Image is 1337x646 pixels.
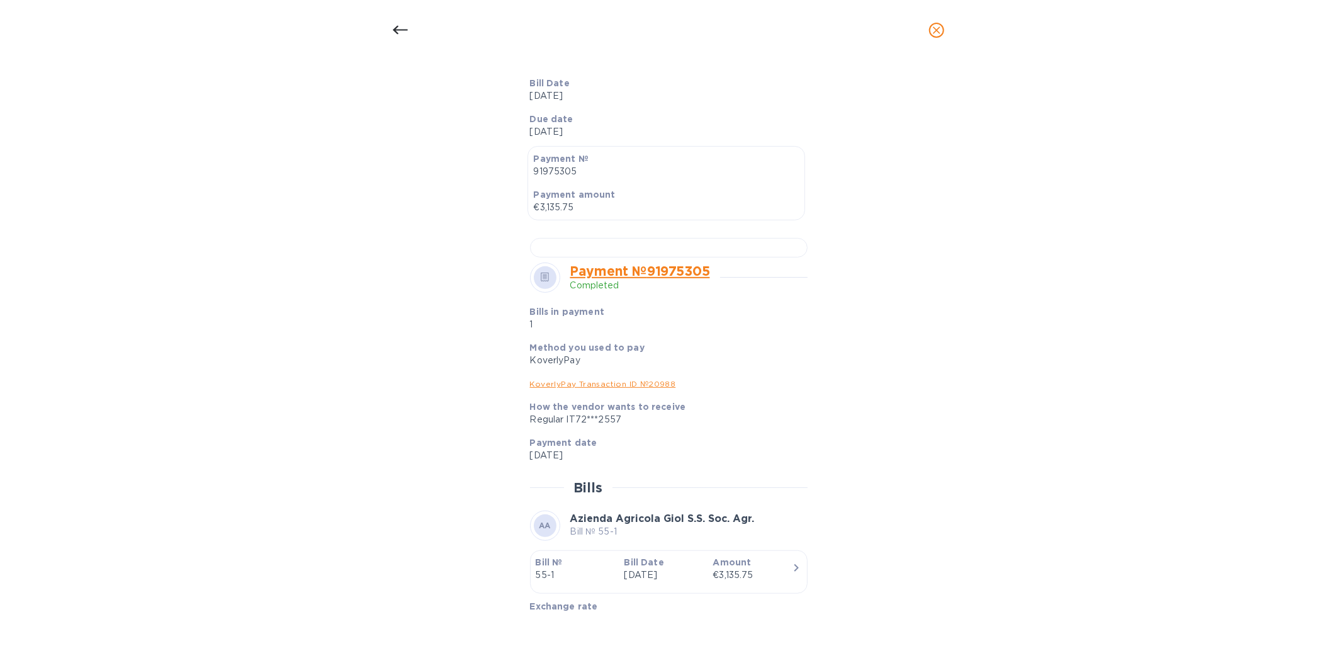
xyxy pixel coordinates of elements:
[536,557,563,567] b: Bill №
[530,354,798,367] div: KoverlyPay
[530,379,676,388] a: KoverlyPay Transaction ID № 20988
[534,190,616,200] b: Payment amount
[570,263,710,279] a: Payment № 91975305
[534,165,799,178] p: 91975305
[570,279,710,292] p: Completed
[713,557,751,567] b: Amount
[530,343,645,353] b: Method you used to pay
[530,318,708,331] p: 1
[624,569,702,582] p: [DATE]
[624,557,663,567] b: Bill Date
[536,569,614,582] p: 55-1
[539,521,551,530] b: AA
[530,114,573,124] b: Due date
[530,125,798,139] p: [DATE]
[530,550,808,594] button: Bill №55-1Bill Date[DATE]Amount€3,135.75
[530,413,798,426] div: Regular IT72***2557
[530,402,686,412] b: How the vendor wants to receive
[530,78,570,88] b: Bill Date
[530,438,597,448] b: Payment date
[530,613,798,626] p: 1.167262 (inverse: 0.85670)
[530,601,598,611] b: Exchange rate
[574,480,602,496] h2: Bills
[534,154,589,164] b: Payment №
[570,525,755,538] p: Bill № 55-1
[570,513,755,524] b: Azienda Agricola Giol S.S. Soc. Agr.
[530,89,798,103] p: [DATE]
[530,307,604,317] b: Bills in payment
[713,569,791,582] div: €3,135.75
[530,449,798,462] p: [DATE]
[922,15,952,45] button: close
[534,201,799,214] p: €3,135.75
